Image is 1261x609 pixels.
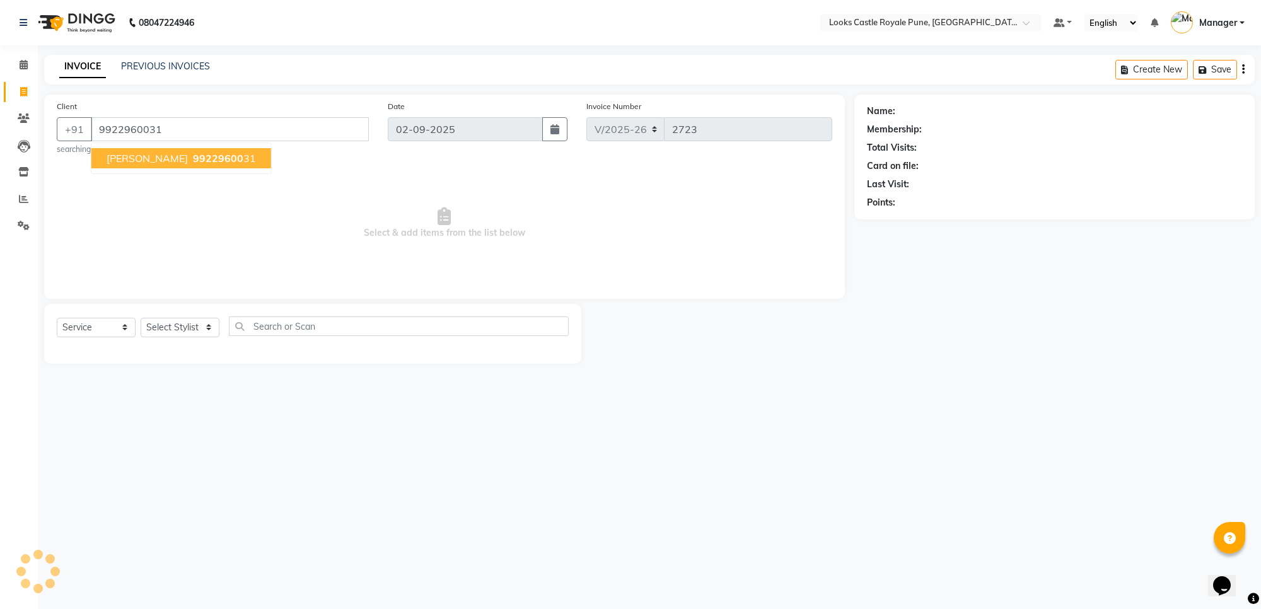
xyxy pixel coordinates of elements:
[867,178,909,191] div: Last Visit:
[867,159,919,173] div: Card on file:
[1193,60,1237,79] button: Save
[57,101,77,112] label: Client
[91,117,369,141] input: Search by Name/Mobile/Email/Code
[586,101,641,112] label: Invoice Number
[190,152,256,165] ngb-highlight: 31
[867,123,922,136] div: Membership:
[867,105,895,118] div: Name:
[229,316,569,336] input: Search or Scan
[867,141,917,154] div: Total Visits:
[1171,11,1193,33] img: Manager
[59,55,106,78] a: INVOICE
[121,61,210,72] a: PREVIOUS INVOICES
[57,160,832,286] span: Select & add items from the list below
[1199,16,1237,30] span: Manager
[57,117,92,141] button: +91
[867,196,895,209] div: Points:
[32,5,119,40] img: logo
[193,152,243,165] span: 99229600
[57,144,369,155] small: searching...
[388,101,405,112] label: Date
[1115,60,1188,79] button: Create New
[1208,559,1248,596] iframe: chat widget
[139,5,194,40] b: 08047224946
[107,152,188,165] span: [PERSON_NAME]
